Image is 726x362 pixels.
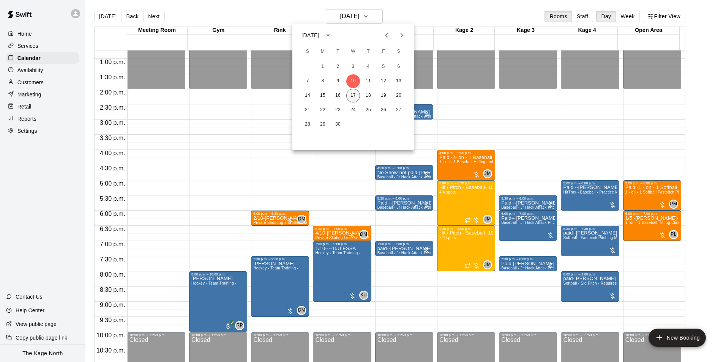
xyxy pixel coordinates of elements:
button: 11 [361,74,375,88]
button: 13 [392,74,406,88]
span: Saturday [392,44,406,59]
button: 4 [361,60,375,74]
button: 12 [377,74,390,88]
button: 18 [361,89,375,102]
button: 25 [361,103,375,117]
button: 21 [301,103,314,117]
button: 22 [316,103,330,117]
button: 26 [377,103,390,117]
button: 15 [316,89,330,102]
span: Friday [377,44,390,59]
span: Tuesday [331,44,345,59]
button: 2 [331,60,345,74]
span: Monday [316,44,330,59]
button: 28 [301,118,314,131]
span: Sunday [301,44,314,59]
button: 3 [346,60,360,74]
button: 29 [316,118,330,131]
button: 27 [392,103,406,117]
div: [DATE] [301,31,319,39]
button: 16 [331,89,345,102]
button: 14 [301,89,314,102]
button: 7 [301,74,314,88]
button: 6 [392,60,406,74]
span: Thursday [361,44,375,59]
button: 20 [392,89,406,102]
button: 1 [316,60,330,74]
button: Previous month [379,28,394,43]
button: 5 [377,60,390,74]
button: 24 [346,103,360,117]
button: 8 [316,74,330,88]
button: 17 [346,89,360,102]
button: 19 [377,89,390,102]
button: 30 [331,118,345,131]
button: Next month [394,28,409,43]
button: 23 [331,103,345,117]
button: calendar view is open, switch to year view [322,29,335,42]
span: Wednesday [346,44,360,59]
button: 9 [331,74,345,88]
button: 10 [346,74,360,88]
